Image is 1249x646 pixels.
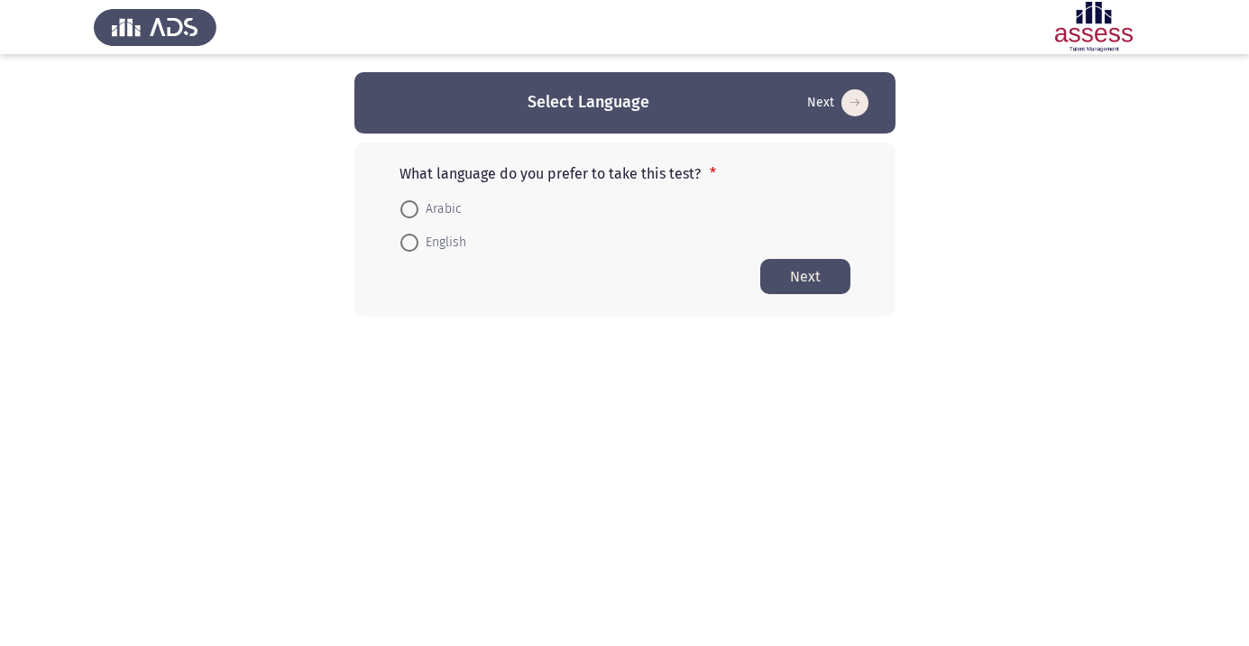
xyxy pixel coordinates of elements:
[1033,2,1155,52] img: Assessment logo of ASSESS Focus Assessment (A+B) Ibn Sina
[418,198,462,220] span: Arabic
[399,165,850,182] p: What language do you prefer to take this test?
[802,88,874,117] button: Start assessment
[94,2,216,52] img: Assess Talent Management logo
[760,259,850,294] button: Start assessment
[418,232,466,254] span: English
[528,91,649,114] h3: Select Language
